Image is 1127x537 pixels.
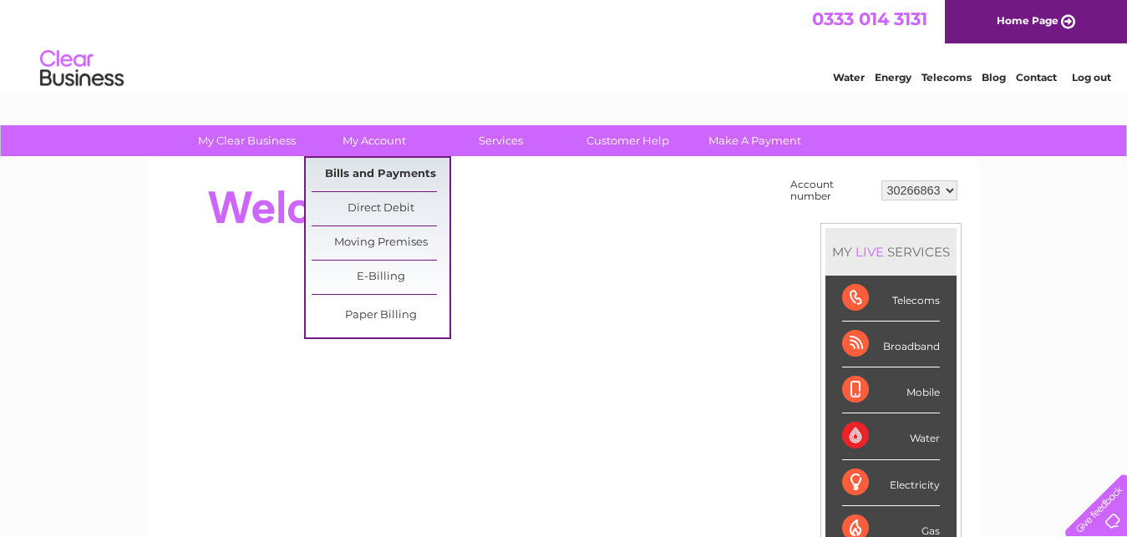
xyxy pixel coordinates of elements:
[833,71,865,84] a: Water
[842,413,940,459] div: Water
[842,367,940,413] div: Mobile
[39,43,124,94] img: logo.png
[686,125,824,156] a: Make A Payment
[312,192,449,225] a: Direct Debit
[921,71,972,84] a: Telecoms
[852,244,887,260] div: LIVE
[312,158,449,191] a: Bills and Payments
[786,175,877,206] td: Account number
[170,9,959,81] div: Clear Business is a trading name of Verastar Limited (registered in [GEOGRAPHIC_DATA] No. 3667643...
[875,71,911,84] a: Energy
[559,125,697,156] a: Customer Help
[982,71,1006,84] a: Blog
[1072,71,1111,84] a: Log out
[1016,71,1057,84] a: Contact
[842,322,940,367] div: Broadband
[178,125,316,156] a: My Clear Business
[312,299,449,332] a: Paper Billing
[842,460,940,506] div: Electricity
[305,125,443,156] a: My Account
[312,226,449,260] a: Moving Premises
[842,276,940,322] div: Telecoms
[812,8,927,29] a: 0333 014 3131
[825,228,957,276] div: MY SERVICES
[432,125,570,156] a: Services
[312,261,449,294] a: E-Billing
